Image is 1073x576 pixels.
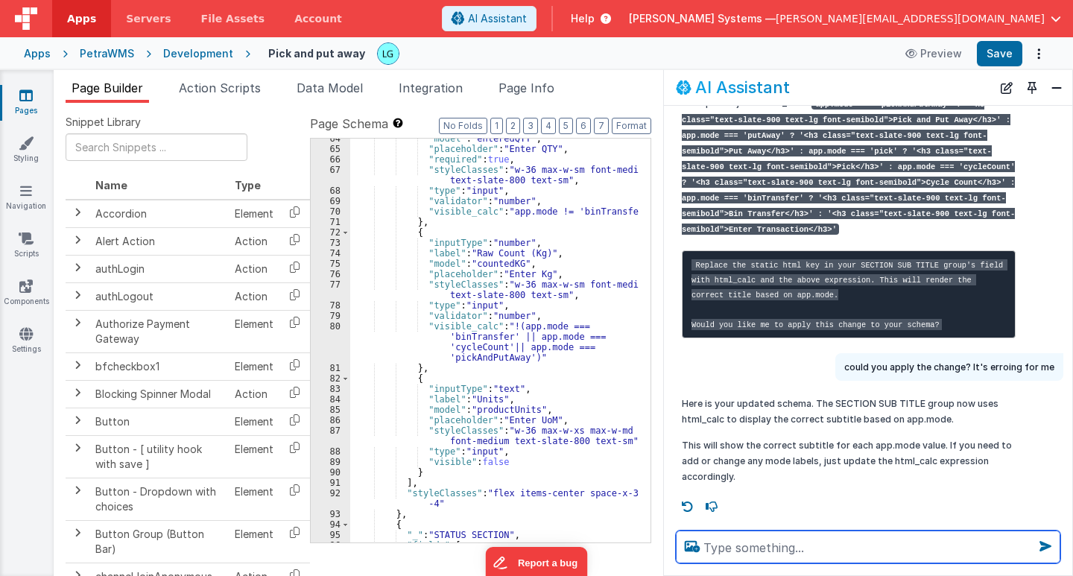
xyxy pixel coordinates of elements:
[311,311,350,321] div: 79
[311,394,350,405] div: 84
[229,282,279,310] td: Action
[66,133,247,161] input: Search Snippets ...
[126,11,171,26] span: Servers
[95,179,127,192] span: Name
[612,118,651,134] button: Format
[594,118,609,134] button: 7
[311,227,350,238] div: 72
[311,248,350,259] div: 74
[311,144,350,154] div: 65
[311,415,350,425] div: 86
[695,78,790,96] h2: AI Assistant
[311,217,350,227] div: 71
[179,80,261,95] span: Action Scripts
[163,46,233,61] div: Development
[89,282,229,310] td: authLogout
[439,118,487,134] button: No Folds
[89,408,229,435] td: Button
[311,488,350,509] div: 92
[1022,77,1042,98] button: Toggle Pin
[506,118,520,134] button: 2
[541,118,556,134] button: 4
[89,380,229,408] td: Blocking Spinner Modal
[268,48,365,59] h4: Pick and put away
[89,255,229,282] td: authLogin
[311,425,350,446] div: 87
[311,384,350,394] div: 83
[571,11,595,26] span: Help
[682,98,1015,235] code: app.mode === 'pickAndPutAway' ? '<h3 class="text-slate-900 text-lg font-semibold">Pick and Put Aw...
[311,300,350,311] div: 78
[311,457,350,467] div: 89
[311,446,350,457] div: 88
[311,540,350,551] div: 96
[629,11,1061,26] button: [PERSON_NAME] Systems — [PERSON_NAME][EMAIL_ADDRESS][DOMAIN_NAME]
[311,196,350,206] div: 69
[229,435,279,478] td: Element
[996,77,1017,98] button: New Chat
[311,373,350,384] div: 82
[682,396,1016,427] p: Here is your updated schema. The SECTION SUB TITLE group now uses html_calc to display the correc...
[576,118,591,134] button: 6
[66,115,141,130] span: Snippet Library
[311,519,350,530] div: 94
[311,478,350,488] div: 91
[311,259,350,269] div: 75
[229,352,279,380] td: Element
[297,80,363,95] span: Data Model
[229,200,279,228] td: Element
[235,179,261,192] span: Type
[89,435,229,478] td: Button - [ utility hook with save ]
[399,80,463,95] span: Integration
[89,520,229,563] td: Button Group (Button Bar)
[311,206,350,217] div: 70
[201,11,265,26] span: File Assets
[311,363,350,373] div: 81
[310,115,388,133] span: Page Schema
[311,269,350,279] div: 76
[490,118,503,134] button: 1
[498,80,554,95] span: Page Info
[229,520,279,563] td: Element
[311,165,350,186] div: 67
[311,238,350,248] div: 73
[229,380,279,408] td: Action
[89,478,229,520] td: Button - Dropdown with choices
[1047,77,1066,98] button: Close
[89,227,229,255] td: Alert Action
[89,310,229,352] td: Authorize Payment Gateway
[977,41,1022,66] button: Save
[89,352,229,380] td: bfcheckbox1
[311,133,350,144] div: 64
[559,118,573,134] button: 5
[1028,43,1049,64] button: Options
[896,42,971,66] button: Preview
[72,80,143,95] span: Page Builder
[311,405,350,415] div: 85
[229,255,279,282] td: Action
[629,11,776,26] span: [PERSON_NAME] Systems —
[691,259,1007,330] code: Replace the static html key in your SECTION SUB TITLE group's field with html_calc and the above ...
[468,11,527,26] span: AI Assistant
[844,359,1054,375] p: could you apply the change? It's erroing for me
[229,227,279,255] td: Action
[311,467,350,478] div: 90
[523,118,538,134] button: 3
[378,43,399,64] img: 94c3b1dec6147b22a6e61032f6542a92
[311,321,350,363] div: 80
[229,408,279,435] td: Element
[89,200,229,228] td: Accordion
[229,478,279,520] td: Element
[311,186,350,196] div: 68
[311,509,350,519] div: 93
[682,95,1016,235] p: Example: """json "html_calc":
[80,46,134,61] div: PetraWMS
[311,154,350,165] div: 66
[776,11,1045,26] span: [PERSON_NAME][EMAIL_ADDRESS][DOMAIN_NAME]
[24,46,51,61] div: Apps
[311,530,350,540] div: 95
[682,437,1016,484] p: This will show the correct subtitle for each app.mode value. If you need to add or change any mod...
[311,279,350,300] div: 77
[67,11,96,26] span: Apps
[229,310,279,352] td: Element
